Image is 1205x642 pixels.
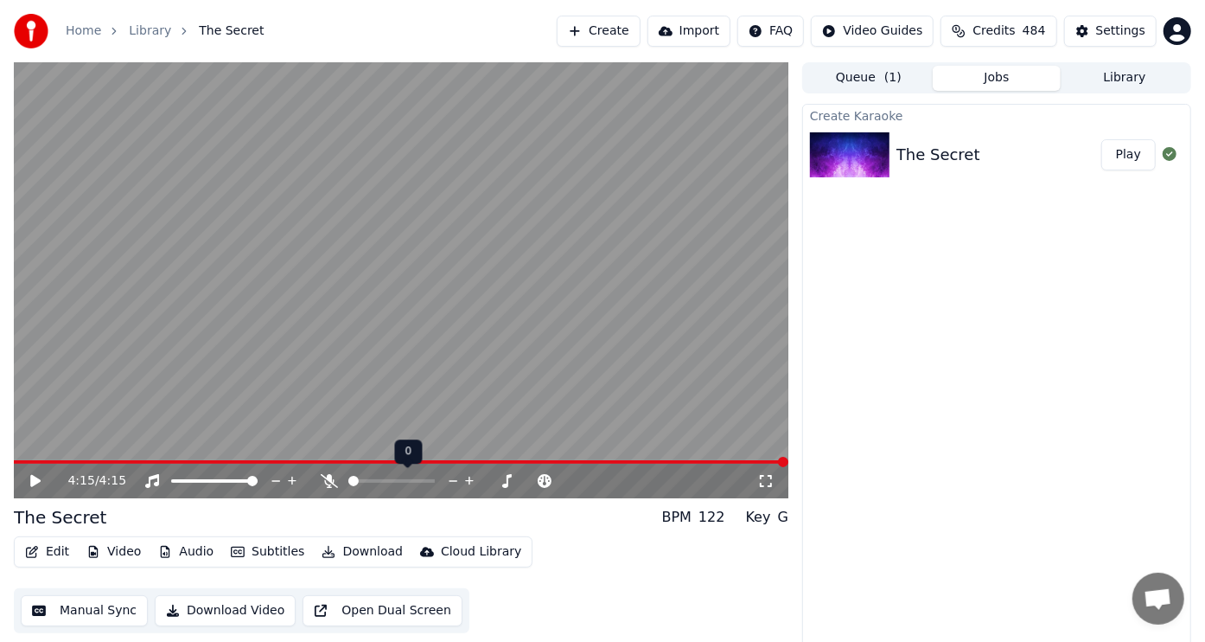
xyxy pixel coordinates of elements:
button: Play [1101,139,1156,170]
button: Manual Sync [21,595,148,626]
div: 0 [395,440,423,464]
span: 4:15 [67,472,94,490]
span: 4:15 [99,472,126,490]
button: FAQ [737,16,804,47]
span: Credits [972,22,1015,40]
button: Credits484 [940,16,1056,47]
button: Create [557,16,641,47]
button: Library [1061,66,1189,91]
button: Edit [18,540,76,564]
button: Video [80,540,148,564]
div: Key [746,507,771,528]
div: BPM [662,507,692,528]
a: Home [66,22,101,40]
span: 484 [1023,22,1046,40]
a: Library [129,22,171,40]
button: Queue [805,66,933,91]
button: Jobs [933,66,1061,91]
div: Create Karaoke [803,105,1190,125]
button: Import [647,16,730,47]
div: G [778,507,788,528]
a: Open chat [1132,573,1184,625]
button: Download Video [155,595,296,626]
button: Download [315,540,410,564]
button: Subtitles [224,540,311,564]
button: Audio [151,540,220,564]
button: Video Guides [811,16,934,47]
div: / [67,472,109,490]
div: The Secret [14,505,106,530]
div: Cloud Library [441,543,521,561]
div: 122 [698,507,725,528]
span: ( 1 ) [884,69,902,87]
button: Open Dual Screen [303,595,462,626]
button: Settings [1064,16,1157,47]
div: The Secret [896,143,980,167]
img: youka [14,14,48,48]
span: The Secret [199,22,264,40]
div: Settings [1096,22,1145,40]
nav: breadcrumb [66,22,265,40]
